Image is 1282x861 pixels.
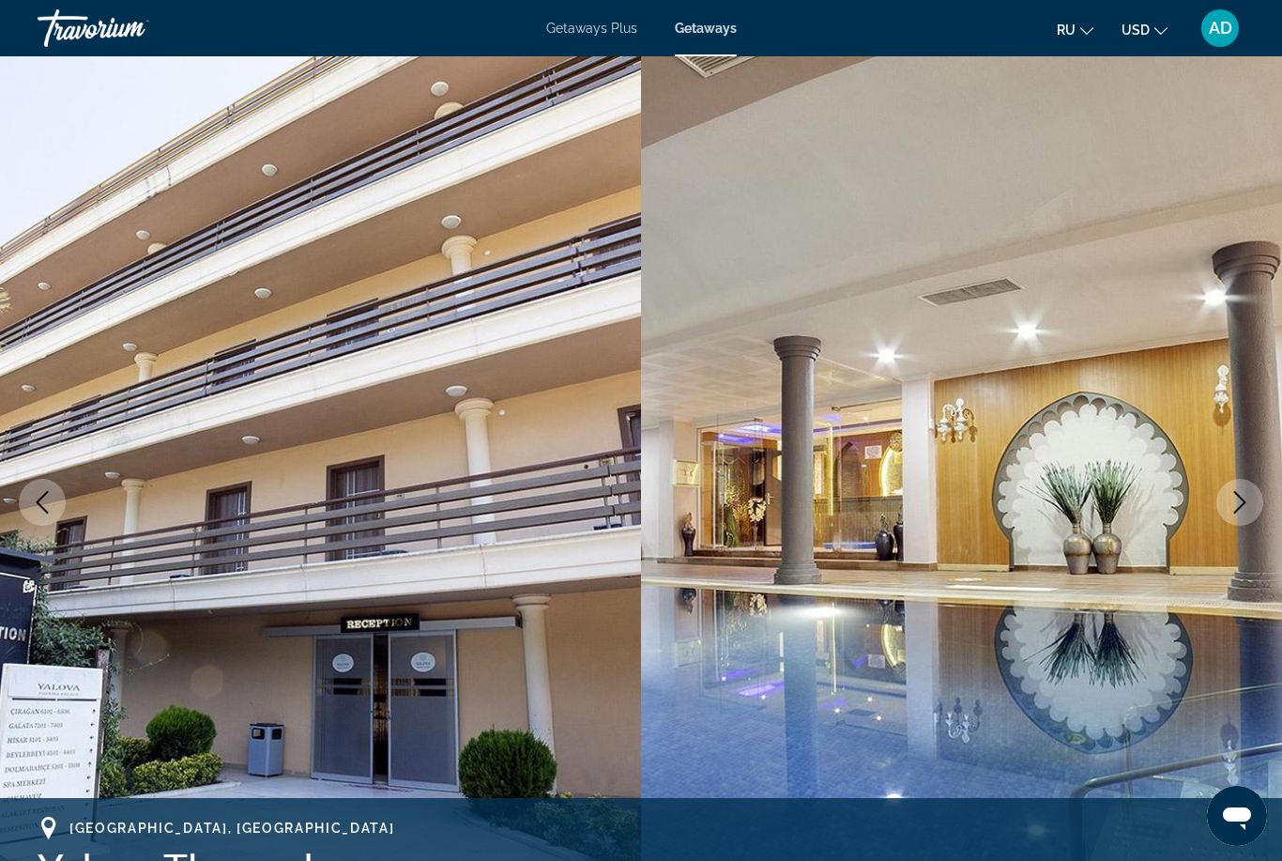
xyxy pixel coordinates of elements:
[38,4,225,53] a: Travorium
[546,21,637,36] a: Getaways Plus
[69,821,394,836] span: [GEOGRAPHIC_DATA], [GEOGRAPHIC_DATA]
[1207,786,1267,846] iframe: Кнопка запуска окна обмена сообщениями
[19,479,66,526] button: Previous image
[1122,23,1150,38] span: USD
[1122,16,1168,43] button: Change currency
[1209,19,1232,38] span: AD
[1216,479,1263,526] button: Next image
[1057,23,1076,38] span: ru
[1196,8,1244,48] button: User Menu
[1057,16,1093,43] button: Change language
[675,21,737,36] a: Getaways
